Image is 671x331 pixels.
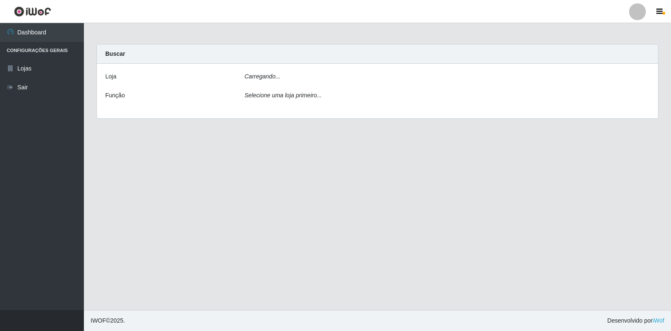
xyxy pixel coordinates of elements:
[105,91,125,100] label: Função
[105,72,116,81] label: Loja
[244,92,322,99] i: Selecione uma loja primeiro...
[244,73,281,80] i: Carregando...
[14,6,51,17] img: CoreUI Logo
[653,317,664,324] a: iWof
[91,317,106,324] span: IWOF
[607,316,664,325] span: Desenvolvido por
[91,316,125,325] span: © 2025 .
[105,50,125,57] strong: Buscar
